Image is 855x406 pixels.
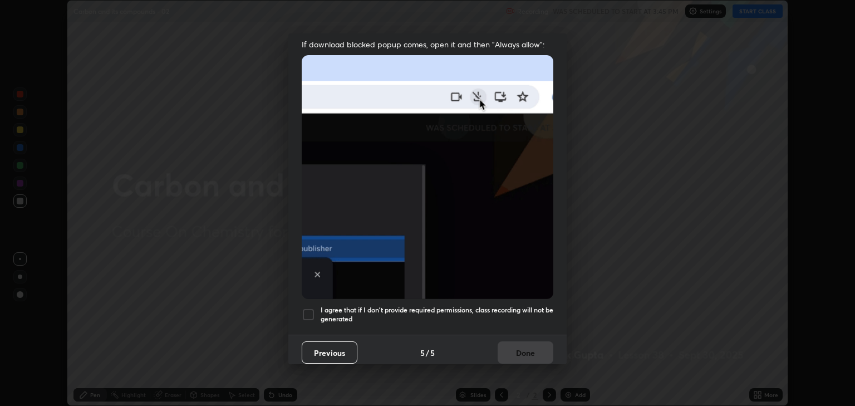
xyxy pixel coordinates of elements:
[321,306,553,323] h5: I agree that if I don't provide required permissions, class recording will not be generated
[420,347,425,359] h4: 5
[302,341,357,364] button: Previous
[430,347,435,359] h4: 5
[302,55,553,299] img: downloads-permission-blocked.gif
[302,39,553,50] span: If download blocked popup comes, open it and then "Always allow":
[426,347,429,359] h4: /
